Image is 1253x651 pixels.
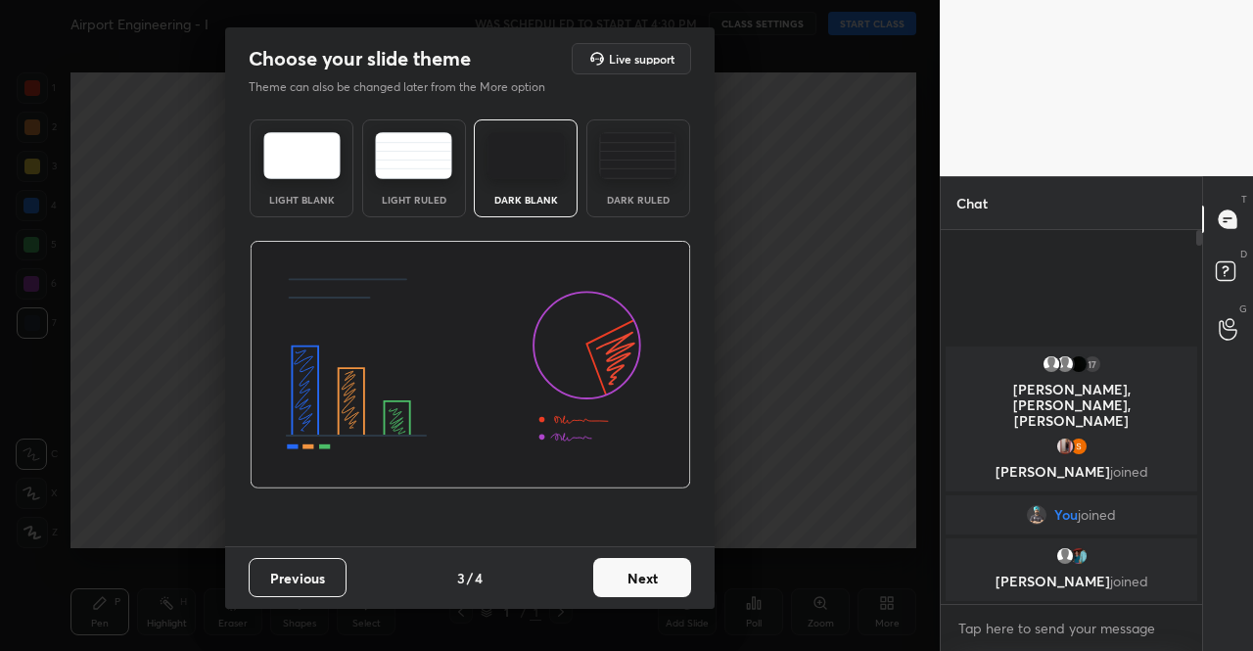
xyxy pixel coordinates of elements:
span: You [1054,507,1078,523]
div: grid [941,343,1202,605]
div: Light Ruled [375,195,453,205]
img: 3 [1069,354,1089,374]
h4: 4 [475,568,483,588]
img: fb3431a9b24e49a1b3bcbff65c499ed1.jpg [1069,437,1089,456]
p: [PERSON_NAME] [957,464,1185,480]
button: Next [593,558,691,597]
img: darkRuledTheme.de295e13.svg [599,132,676,179]
img: 3 [1069,546,1089,566]
div: Light Blank [262,195,341,205]
img: default.png [1042,354,1061,374]
button: Previous [249,558,347,597]
span: joined [1078,507,1116,523]
span: joined [1110,572,1148,590]
img: lightTheme.e5ed3b09.svg [263,132,341,179]
div: Dark Ruled [599,195,677,205]
img: default.png [1055,546,1075,566]
span: joined [1110,462,1148,481]
p: D [1240,247,1247,261]
img: 9d3c740ecb1b4446abd3172a233dfc7b.png [1027,505,1046,525]
h4: / [467,568,473,588]
div: 17 [1083,354,1102,374]
img: 39cd23a95483479a8d2a26ae847752cd.jpg [1055,437,1075,456]
img: darkTheme.f0cc69e5.svg [487,132,565,179]
p: [PERSON_NAME] [957,574,1185,589]
p: Chat [941,177,1003,229]
p: Theme can also be changed later from the More option [249,78,566,96]
p: T [1241,192,1247,207]
p: [PERSON_NAME], [PERSON_NAME], [PERSON_NAME] [957,382,1185,429]
img: darkThemeBanner.d06ce4a2.svg [250,241,691,489]
p: G [1239,302,1247,316]
div: Dark Blank [487,195,565,205]
img: default.png [1055,354,1075,374]
h4: 3 [457,568,465,588]
img: lightRuledTheme.5fabf969.svg [375,132,452,179]
h5: Live support [609,53,674,65]
h2: Choose your slide theme [249,46,471,71]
